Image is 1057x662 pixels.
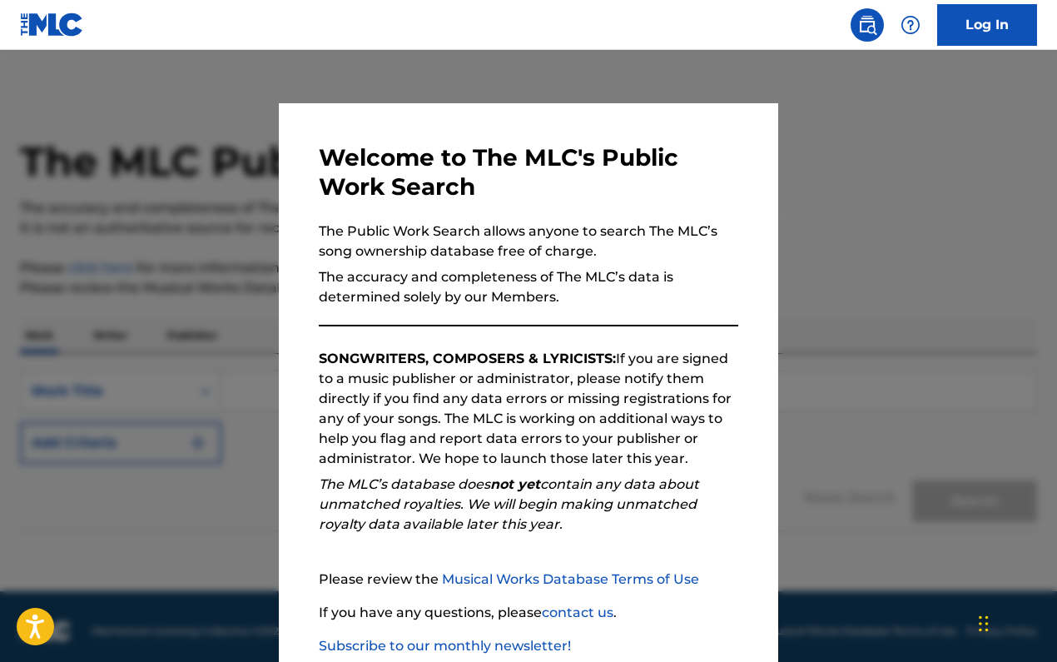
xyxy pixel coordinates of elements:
[319,351,616,366] strong: SONGWRITERS, COMPOSERS & LYRICISTS:
[937,4,1037,46] a: Log In
[319,570,738,590] p: Please review the
[442,571,699,587] a: Musical Works Database Terms of Use
[490,476,540,492] strong: not yet
[974,582,1057,662] iframe: Chat Widget
[319,476,699,532] em: The MLC’s database does contain any data about unmatched royalties. We will begin making unmatche...
[542,605,613,620] a: contact us
[857,15,877,35] img: search
[319,638,571,654] a: Subscribe to our monthly newsletter!
[901,15,921,35] img: help
[20,12,84,37] img: MLC Logo
[319,349,738,469] p: If you are signed to a music publisher or administrator, please notify them directly if you find ...
[319,267,738,307] p: The accuracy and completeness of The MLC’s data is determined solely by our Members.
[319,143,738,202] h3: Welcome to The MLC's Public Work Search
[851,8,884,42] a: Public Search
[979,599,989,649] div: Drag
[319,603,738,623] p: If you have any questions, please .
[319,221,738,261] p: The Public Work Search allows anyone to search The MLC’s song ownership database free of charge.
[894,8,927,42] div: Help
